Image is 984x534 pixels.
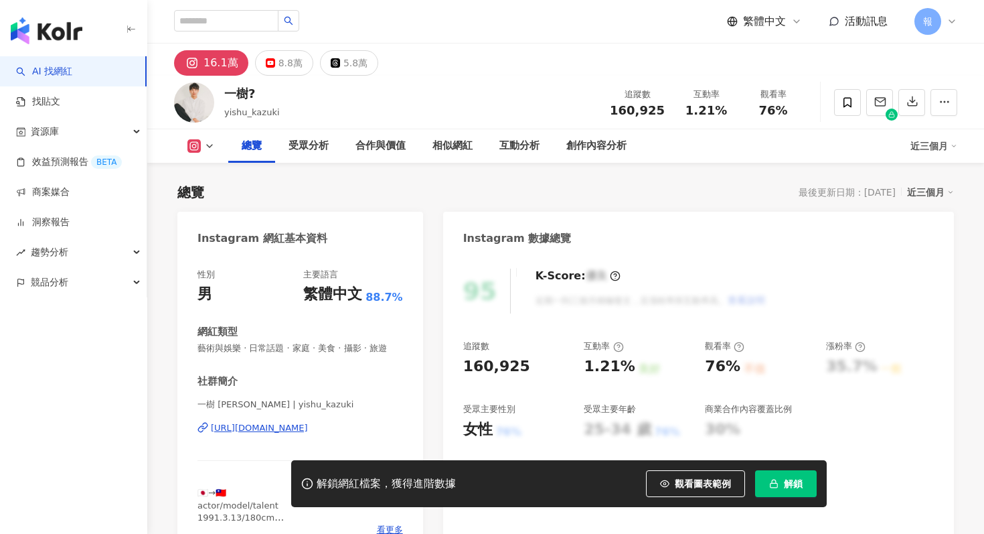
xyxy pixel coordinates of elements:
[16,186,70,199] a: 商案媒合
[907,184,954,201] div: 近三個月
[584,356,635,377] div: 1.21%
[343,54,367,72] div: 5.8萬
[224,85,280,102] div: 一樹?
[584,403,636,415] div: 受眾主要年齡
[646,470,745,497] button: 觀看圖表範例
[910,135,957,157] div: 近三個月
[16,65,72,78] a: searchAI 找網紅
[242,138,262,154] div: 總覽
[224,107,280,117] span: yishu_kazuki
[705,340,744,352] div: 觀看率
[923,14,932,29] span: 報
[432,138,473,154] div: 相似網紅
[31,237,68,267] span: 趨勢分析
[16,248,25,257] span: rise
[463,340,489,352] div: 追蹤數
[303,284,362,305] div: 繁體中文
[174,82,214,123] img: KOL Avatar
[197,342,403,354] span: 藝術與娛樂 · 日常話題 · 家庭 · 美食 · 攝影 · 旅遊
[303,269,338,281] div: 主要語言
[758,104,787,117] span: 76%
[278,54,303,72] div: 8.8萬
[755,470,817,497] button: 解鎖
[174,50,248,76] button: 16.1萬
[31,117,59,147] span: 資源庫
[748,88,799,101] div: 觀看率
[463,356,530,377] div: 160,925
[463,231,572,246] div: Instagram 數據總覽
[675,478,731,489] span: 觀看圖表範例
[16,216,70,229] a: 洞察報告
[799,187,896,198] div: 最後更新日期：[DATE]
[705,356,740,377] div: 76%
[284,16,293,25] span: search
[784,478,803,489] span: 解鎖
[177,183,204,202] div: 總覽
[211,422,308,434] div: [URL][DOMAIN_NAME]
[197,269,215,281] div: 性別
[365,290,403,305] span: 88.7%
[197,325,238,339] div: 網紅類型
[203,54,238,72] div: 16.1萬
[845,15,888,27] span: 活動訊息
[16,95,60,109] a: 找貼文
[197,399,403,411] span: 一樹 [PERSON_NAME] | yishu_kazuki
[11,17,82,44] img: logo
[743,14,786,29] span: 繁體中文
[826,340,866,352] div: 漲粉率
[681,88,732,101] div: 互動率
[584,340,623,352] div: 互動率
[31,267,68,297] span: 競品分析
[705,403,792,415] div: 商業合作內容覆蓋比例
[610,103,665,117] span: 160,925
[255,50,313,76] button: 8.8萬
[197,231,327,246] div: Instagram 網紅基本資料
[317,477,456,491] div: 解鎖網紅檔案，獲得進階數據
[16,155,122,169] a: 效益預測報告BETA
[499,138,540,154] div: 互動分析
[197,284,212,305] div: 男
[610,88,665,101] div: 追蹤數
[289,138,329,154] div: 受眾分析
[463,419,493,440] div: 女性
[536,269,621,283] div: K-Score :
[355,138,406,154] div: 合作與價值
[463,403,515,415] div: 受眾主要性別
[197,375,238,389] div: 社群簡介
[197,422,403,434] a: [URL][DOMAIN_NAME]
[685,104,727,117] span: 1.21%
[320,50,378,76] button: 5.8萬
[566,138,627,154] div: 創作內容分析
